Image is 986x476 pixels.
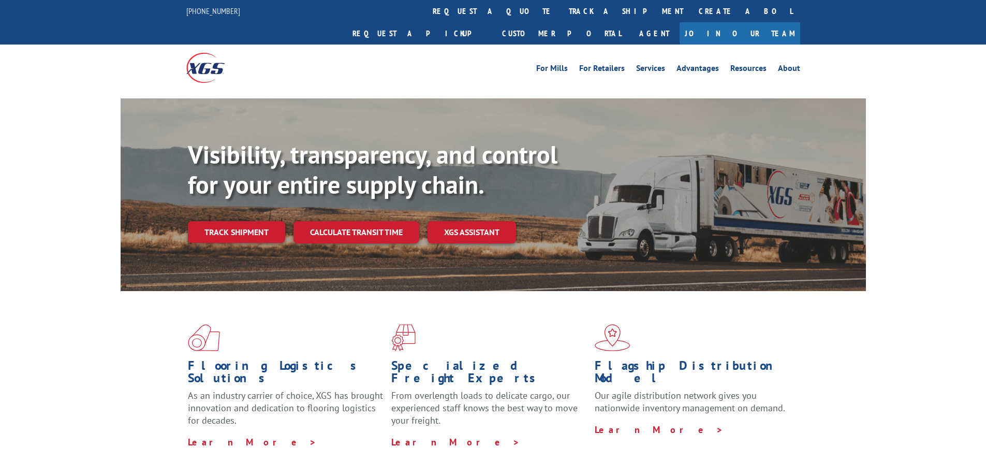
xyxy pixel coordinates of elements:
a: Join Our Team [680,22,800,45]
a: Calculate transit time [293,221,419,243]
img: xgs-icon-focused-on-flooring-red [391,324,416,351]
a: Customer Portal [494,22,629,45]
h1: Flooring Logistics Solutions [188,359,384,390]
a: Track shipment [188,221,285,243]
a: Request a pickup [345,22,494,45]
h1: Specialized Freight Experts [391,359,587,390]
span: As an industry carrier of choice, XGS has brought innovation and dedication to flooring logistics... [188,390,383,426]
a: Services [636,64,665,76]
a: For Retailers [579,64,625,76]
p: From overlength loads to delicate cargo, our experienced staff knows the best way to move your fr... [391,390,587,436]
h1: Flagship Distribution Model [595,359,790,390]
a: XGS ASSISTANT [428,221,516,243]
a: For Mills [536,64,568,76]
a: About [778,64,800,76]
a: [PHONE_NUMBER] [186,6,240,16]
img: xgs-icon-flagship-distribution-model-red [595,324,630,351]
b: Visibility, transparency, and control for your entire supply chain. [188,138,557,200]
a: Advantages [676,64,719,76]
a: Learn More > [595,424,724,436]
span: Our agile distribution network gives you nationwide inventory management on demand. [595,390,785,414]
img: xgs-icon-total-supply-chain-intelligence-red [188,324,220,351]
a: Resources [730,64,767,76]
a: Learn More > [391,436,520,448]
a: Agent [629,22,680,45]
a: Learn More > [188,436,317,448]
